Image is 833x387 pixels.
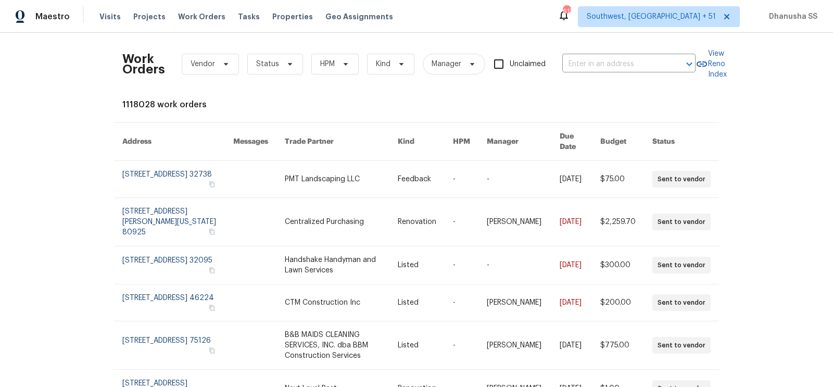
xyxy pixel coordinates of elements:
button: Copy Address [207,346,217,355]
span: Vendor [191,59,215,69]
th: HPM [445,123,478,161]
span: Unclaimed [510,59,546,70]
span: Dhanusha SS [765,11,817,22]
td: Renovation [389,198,445,246]
td: Handshake Handyman and Lawn Services [276,246,389,284]
button: Copy Address [207,180,217,189]
td: - [478,246,551,284]
th: Messages [225,123,276,161]
span: Geo Assignments [325,11,393,22]
span: Southwest, [GEOGRAPHIC_DATA] + 51 [587,11,716,22]
a: View Reno Index [696,48,727,80]
th: Status [644,123,719,161]
td: Listed [389,246,445,284]
td: Listed [389,284,445,321]
th: Due Date [551,123,592,161]
span: Properties [272,11,313,22]
td: - [478,161,551,198]
button: Copy Address [207,227,217,236]
th: Kind [389,123,445,161]
button: Copy Address [207,303,217,313]
th: Budget [592,123,644,161]
div: 1118028 work orders [122,99,711,110]
span: Tasks [238,13,260,20]
td: Feedback [389,161,445,198]
td: - [445,284,478,321]
td: Centralized Purchasing [276,198,389,246]
td: Listed [389,321,445,370]
div: 617 [563,6,570,17]
td: - [445,321,478,370]
td: [PERSON_NAME] [478,284,551,321]
th: Manager [478,123,551,161]
span: Manager [432,59,461,69]
span: HPM [320,59,335,69]
td: [PERSON_NAME] [478,198,551,246]
td: B&B MAIDS CLEANING SERVICES, INC. dba BBM Construction Services [276,321,389,370]
h2: Work Orders [122,54,165,74]
input: Enter in an address [562,56,666,72]
td: - [445,161,478,198]
th: Trade Partner [276,123,389,161]
span: Kind [376,59,390,69]
span: Status [256,59,279,69]
td: [PERSON_NAME] [478,321,551,370]
th: Address [114,123,225,161]
td: - [445,198,478,246]
span: Work Orders [178,11,225,22]
button: Copy Address [207,266,217,275]
td: PMT Landscaping LLC [276,161,389,198]
td: CTM Construction Inc [276,284,389,321]
td: - [445,246,478,284]
span: Maestro [35,11,70,22]
span: Projects [133,11,166,22]
button: Open [682,57,697,71]
span: Visits [99,11,121,22]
